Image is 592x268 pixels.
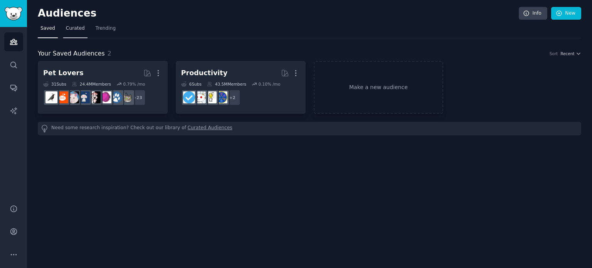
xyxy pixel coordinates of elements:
div: 31 Sub s [43,81,66,87]
div: 24.4M Members [72,81,111,87]
span: Trending [96,25,116,32]
a: New [551,7,581,20]
div: + 2 [224,89,240,106]
a: Trending [93,22,118,38]
div: 6 Sub s [181,81,202,87]
a: Productivity6Subs43.5MMembers0.10% /mo+2LifeProTipslifehacksproductivitygetdisciplined [176,61,306,114]
div: 0.10 % /mo [259,81,281,87]
span: 2 [108,50,111,57]
div: Sort [550,51,558,56]
span: Saved [40,25,55,32]
img: dogswithjobs [78,91,90,103]
img: GummySearch logo [5,7,22,20]
img: RATS [67,91,79,103]
div: 0.79 % /mo [123,81,145,87]
img: parrots [89,91,101,103]
a: Curated Audiences [188,125,232,133]
div: Need some research inspiration? Check out our library of [38,122,581,135]
a: Saved [38,22,58,38]
a: Pet Lovers31Subs24.4MMembers0.79% /mo+23catsdogsAquariumsparrotsdogswithjobsRATSBeardedDragonsbir... [38,61,168,114]
div: Productivity [181,68,227,78]
img: LifeProTips [215,91,227,103]
h2: Audiences [38,7,519,20]
img: Aquariums [99,91,111,103]
img: BeardedDragons [56,91,68,103]
img: dogs [110,91,122,103]
button: Recent [560,51,581,56]
span: Your Saved Audiences [38,49,105,59]
a: Curated [63,22,87,38]
img: cats [121,91,133,103]
span: Curated [66,25,85,32]
img: productivity [194,91,206,103]
div: Pet Lovers [43,68,84,78]
img: birding [45,91,57,103]
a: Info [519,7,547,20]
div: 43.5M Members [207,81,246,87]
img: getdisciplined [183,91,195,103]
img: lifehacks [205,91,217,103]
span: Recent [560,51,574,56]
div: + 23 [129,89,146,106]
a: Make a new audience [314,61,444,114]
